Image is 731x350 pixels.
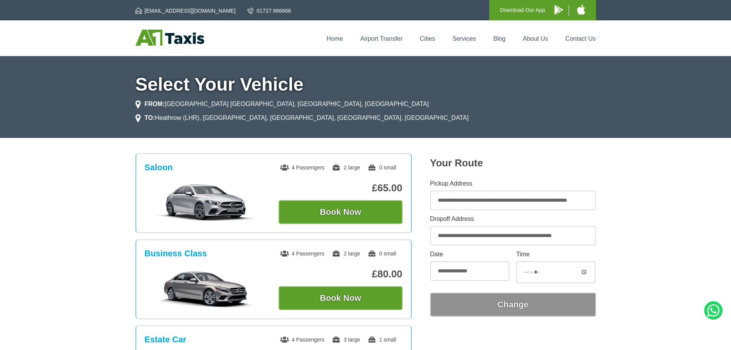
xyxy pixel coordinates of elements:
a: 01727 866666 [248,7,291,15]
p: £65.00 [279,182,403,194]
label: Dropoff Address [430,216,596,222]
strong: FROM: [145,101,165,107]
label: Date [430,251,510,257]
a: Home [327,35,343,42]
img: A1 Taxis St Albans LTD [135,30,204,46]
span: 1 small [368,337,396,343]
img: A1 Taxis Android App [554,5,563,15]
span: 0 small [368,164,396,171]
a: [EMAIL_ADDRESS][DOMAIN_NAME] [135,7,236,15]
a: Cities [420,35,435,42]
img: Saloon [149,183,264,222]
h2: Your Route [430,157,596,169]
li: Heathrow (LHR), [GEOGRAPHIC_DATA], [GEOGRAPHIC_DATA], [GEOGRAPHIC_DATA], [GEOGRAPHIC_DATA] [135,113,469,123]
h3: Business Class [145,249,207,259]
button: Book Now [279,286,403,310]
strong: TO: [145,114,155,121]
button: Book Now [279,200,403,224]
a: Blog [493,35,505,42]
h3: Estate Car [145,335,186,345]
p: £80.00 [279,268,403,280]
span: 2 large [332,164,360,171]
a: Services [452,35,476,42]
button: Change [430,293,596,317]
li: [GEOGRAPHIC_DATA] [GEOGRAPHIC_DATA], [GEOGRAPHIC_DATA], [GEOGRAPHIC_DATA] [135,100,429,109]
span: 2 large [332,250,360,257]
h1: Select Your Vehicle [135,75,596,94]
span: 4 Passengers [280,164,325,171]
span: 0 small [368,250,396,257]
p: Download Our App [500,5,545,15]
a: Airport Transfer [360,35,403,42]
h3: Saloon [145,163,173,173]
img: Business Class [149,269,264,308]
a: Contact Us [565,35,596,42]
img: A1 Taxis iPhone App [577,5,585,15]
label: Pickup Address [430,181,596,187]
a: About Us [523,35,548,42]
span: 3 large [332,337,360,343]
label: Time [516,251,596,257]
span: 4 Passengers [280,337,325,343]
span: 4 Passengers [280,250,325,257]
